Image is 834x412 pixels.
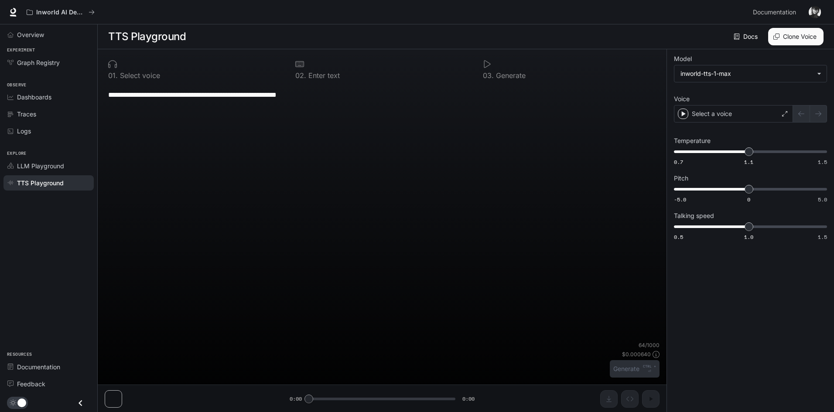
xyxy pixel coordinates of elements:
[674,233,683,241] span: 0.5
[3,89,94,105] a: Dashboards
[17,126,31,136] span: Logs
[3,123,94,139] a: Logs
[17,92,51,102] span: Dashboards
[744,158,753,166] span: 1.1
[692,109,732,118] p: Select a voice
[118,72,160,79] p: Select voice
[3,106,94,122] a: Traces
[753,7,796,18] span: Documentation
[674,138,711,144] p: Temperature
[809,6,821,18] img: User avatar
[494,72,526,79] p: Generate
[17,109,36,119] span: Traces
[108,28,186,45] h1: TTS Playground
[17,161,64,170] span: LLM Playground
[768,28,824,45] button: Clone Voice
[3,376,94,392] a: Feedback
[622,351,651,358] p: $ 0.000640
[3,158,94,174] a: LLM Playground
[818,196,827,203] span: 5.0
[17,379,45,388] span: Feedback
[306,72,340,79] p: Enter text
[17,398,26,407] span: Dark mode toggle
[744,233,753,241] span: 1.0
[295,72,306,79] p: 0 2 .
[674,158,683,166] span: 0.7
[483,72,494,79] p: 0 3 .
[108,72,118,79] p: 0 1 .
[23,3,99,21] button: All workspaces
[639,341,660,349] p: 64 / 1000
[674,56,692,62] p: Model
[674,65,827,82] div: inworld-tts-1-max
[818,233,827,241] span: 1.5
[674,96,690,102] p: Voice
[749,3,803,21] a: Documentation
[806,3,824,21] button: User avatar
[17,58,60,67] span: Graph Registry
[674,196,686,203] span: -5.0
[36,9,85,16] p: Inworld AI Demos
[3,27,94,42] a: Overview
[17,30,44,39] span: Overview
[680,69,813,78] div: inworld-tts-1-max
[17,362,60,371] span: Documentation
[71,394,90,412] button: Close drawer
[674,175,688,181] p: Pitch
[3,55,94,70] a: Graph Registry
[674,213,714,219] p: Talking speed
[17,178,64,187] span: TTS Playground
[747,196,750,203] span: 0
[3,359,94,375] a: Documentation
[732,28,761,45] a: Docs
[3,175,94,191] a: TTS Playground
[818,158,827,166] span: 1.5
